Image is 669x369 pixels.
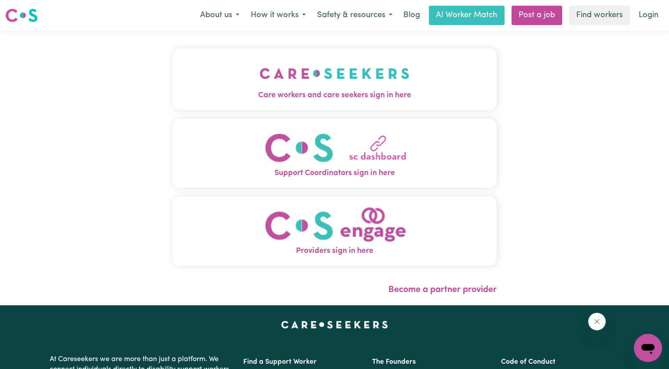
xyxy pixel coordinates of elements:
button: How it works [245,6,311,25]
a: Find a Support Worker [243,358,317,365]
span: Need any help? [5,6,53,13]
button: Safety & resources [311,6,398,25]
button: Providers sign in here [172,197,497,266]
a: Careseekers home page [281,321,388,328]
iframe: Close message [588,313,606,330]
a: The Founders [372,358,416,365]
iframe: Button to launch messaging window [634,334,662,362]
a: Blog [398,6,425,25]
a: Find workers [569,6,630,25]
a: Login [633,6,664,25]
button: Care workers and care seekers sign in here [172,48,497,110]
a: Careseekers logo [5,5,38,26]
a: Code of Conduct [501,358,556,365]
button: Support Coordinators sign in here [172,119,497,188]
span: Providers sign in here [172,245,497,257]
button: About us [194,6,245,25]
span: Support Coordinators sign in here [172,168,497,179]
a: Post a job [512,6,562,25]
a: Become a partner provider [388,285,497,294]
img: Careseekers logo [5,7,38,23]
a: AI Worker Match [429,6,504,25]
span: Care workers and care seekers sign in here [172,90,497,101]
